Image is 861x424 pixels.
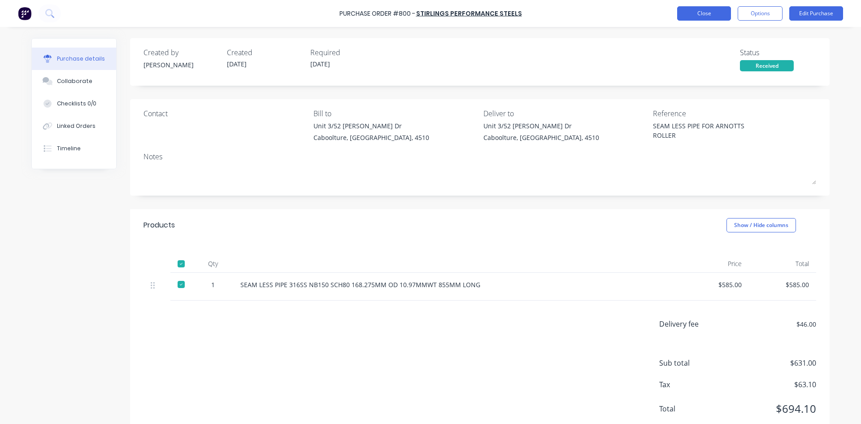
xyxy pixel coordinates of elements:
[689,280,742,289] div: $585.00
[57,55,105,63] div: Purchase details
[57,100,96,108] div: Checklists 0/0
[143,220,175,231] div: Products
[789,6,843,21] button: Edit Purchase
[57,77,92,85] div: Collaborate
[659,358,726,368] span: Sub total
[749,255,816,273] div: Total
[57,144,81,153] div: Timeline
[483,121,599,131] div: Unit 3/52 [PERSON_NAME] Dr
[313,121,429,131] div: Unit 3/52 [PERSON_NAME] Dr
[740,60,794,71] div: Received
[240,280,674,289] div: SEAM LESS PIPE 316SS NB150 SCH80 168.275MM OD 10.97MMWT 855MM LONG
[143,108,307,119] div: Contact
[18,7,31,20] img: Factory
[32,115,116,137] button: Linked Orders
[677,6,731,21] button: Close
[483,108,647,119] div: Deliver to
[313,108,477,119] div: Bill to
[32,92,116,115] button: Checklists 0/0
[193,255,233,273] div: Qty
[726,379,816,390] span: $63.10
[313,133,429,142] div: Caboolture, [GEOGRAPHIC_DATA], 4510
[339,9,415,18] div: Purchase Order #800 -
[143,151,816,162] div: Notes
[310,47,387,58] div: Required
[32,137,116,160] button: Timeline
[32,70,116,92] button: Collaborate
[756,280,809,289] div: $585.00
[659,379,726,390] span: Tax
[200,280,226,289] div: 1
[740,47,816,58] div: Status
[653,108,816,119] div: Reference
[143,47,220,58] div: Created by
[659,319,726,329] div: Delivery fee
[653,121,765,141] textarea: SEAM LESS PIPE FOR ARNOTTS ROLLER
[738,6,783,21] button: Options
[659,403,726,414] span: Total
[416,9,522,18] a: STIRLINGS PERFORMANCE STEELS
[143,60,220,70] div: [PERSON_NAME]
[227,47,303,58] div: Created
[483,133,599,142] div: Caboolture, [GEOGRAPHIC_DATA], 4510
[57,122,96,130] div: Linked Orders
[682,255,749,273] div: Price
[726,401,816,417] span: $694.10
[726,218,796,232] button: Show / Hide columns
[32,48,116,70] button: Purchase details
[726,358,816,368] span: $631.00
[726,319,816,329] div: $46.00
